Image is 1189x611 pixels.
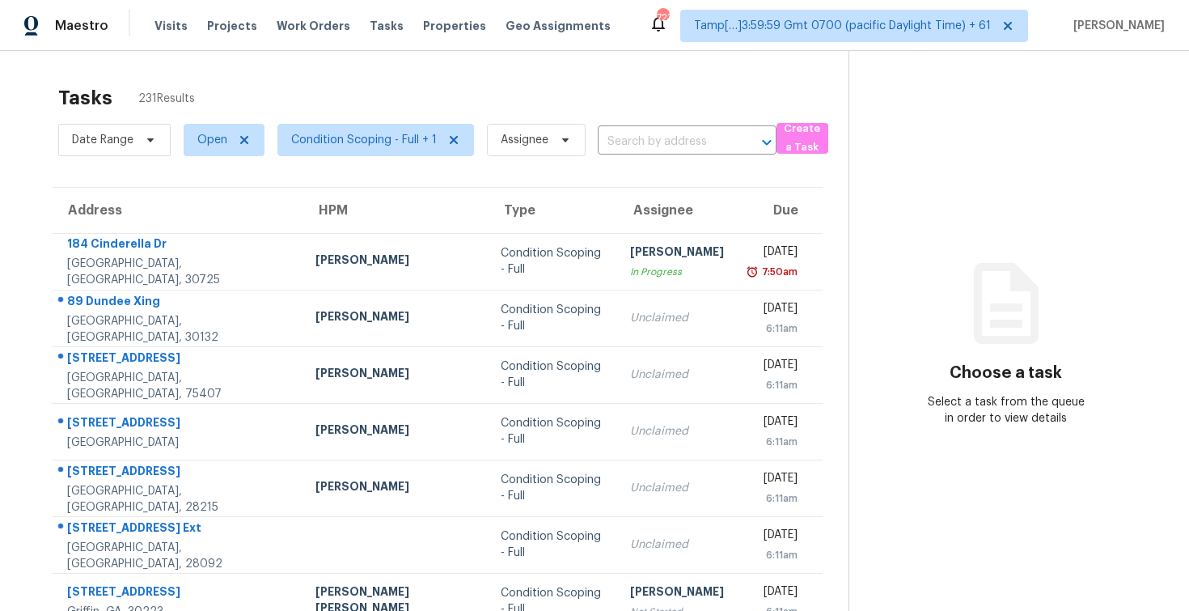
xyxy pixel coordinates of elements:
div: Unclaimed [630,367,724,383]
div: [GEOGRAPHIC_DATA], [GEOGRAPHIC_DATA], 30725 [67,256,290,288]
button: Open [755,131,778,154]
div: 184 Cinderella Dr [67,235,290,256]
div: Condition Scoping - Full [501,359,604,391]
span: Open [197,132,227,148]
span: Create a Task [785,120,820,157]
div: [PERSON_NAME] [630,244,724,264]
div: [DATE] [750,357,798,377]
div: [DATE] [750,527,798,547]
div: Unclaimed [630,423,724,439]
div: [PERSON_NAME] [315,478,475,499]
div: [DATE] [750,414,798,434]
div: In Progress [630,264,724,280]
div: [GEOGRAPHIC_DATA], [GEOGRAPHIC_DATA], 28092 [67,540,290,572]
div: Unclaimed [630,480,724,496]
div: 6:11am [750,377,798,393]
div: 723 [657,10,668,26]
div: [STREET_ADDRESS] [67,414,290,435]
div: 6:11am [750,490,798,507]
div: [STREET_ADDRESS] Ext [67,520,290,540]
th: Due [737,188,823,233]
th: Assignee [617,188,737,233]
div: Condition Scoping - Full [501,472,604,504]
div: Select a task from the queue in order to view details [928,394,1085,426]
div: Condition Scoping - Full [501,415,604,448]
div: [PERSON_NAME] [315,252,475,272]
span: Condition Scoping - Full + 1 [291,132,437,148]
h3: Choose a task [950,365,1062,381]
div: 7:50am [759,264,798,280]
span: Geo Assignments [506,18,611,34]
div: 89 Dundee Xing [67,293,290,313]
span: Maestro [55,18,108,34]
th: Type [488,188,617,233]
div: [STREET_ADDRESS] [67,350,290,370]
span: 231 Results [138,91,195,107]
span: Date Range [72,132,133,148]
th: Address [52,188,303,233]
div: [GEOGRAPHIC_DATA], [GEOGRAPHIC_DATA], 75407 [67,370,290,402]
img: Overdue Alarm Icon [746,264,759,280]
div: [STREET_ADDRESS] [67,583,290,604]
div: Unclaimed [630,310,724,326]
div: [STREET_ADDRESS] [67,463,290,483]
input: Search by address [598,129,731,155]
h2: Tasks [58,90,112,106]
div: [PERSON_NAME] [630,583,724,604]
span: Tamp[…]3:59:59 Gmt 0700 (pacific Daylight Time) + 61 [694,18,991,34]
div: [DATE] [750,583,798,604]
div: [PERSON_NAME] [315,365,475,385]
span: Work Orders [277,18,350,34]
div: 6:11am [750,547,798,563]
div: [GEOGRAPHIC_DATA], [GEOGRAPHIC_DATA], 28215 [67,483,290,516]
div: Condition Scoping - Full [501,528,604,561]
div: [PERSON_NAME] [315,422,475,442]
div: [DATE] [750,470,798,490]
span: Tasks [370,20,404,32]
div: [DATE] [750,244,798,264]
div: [DATE] [750,300,798,320]
span: [PERSON_NAME] [1067,18,1165,34]
span: Assignee [501,132,548,148]
div: [PERSON_NAME] [315,308,475,329]
div: 6:11am [750,320,798,337]
th: HPM [303,188,488,233]
div: Unclaimed [630,537,724,553]
div: [GEOGRAPHIC_DATA] [67,435,290,451]
div: Condition Scoping - Full [501,245,604,278]
span: Properties [423,18,486,34]
span: Visits [154,18,188,34]
div: Condition Scoping - Full [501,302,604,334]
div: 6:11am [750,434,798,450]
button: Create a Task [776,123,828,154]
span: Projects [207,18,257,34]
div: [GEOGRAPHIC_DATA], [GEOGRAPHIC_DATA], 30132 [67,313,290,346]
